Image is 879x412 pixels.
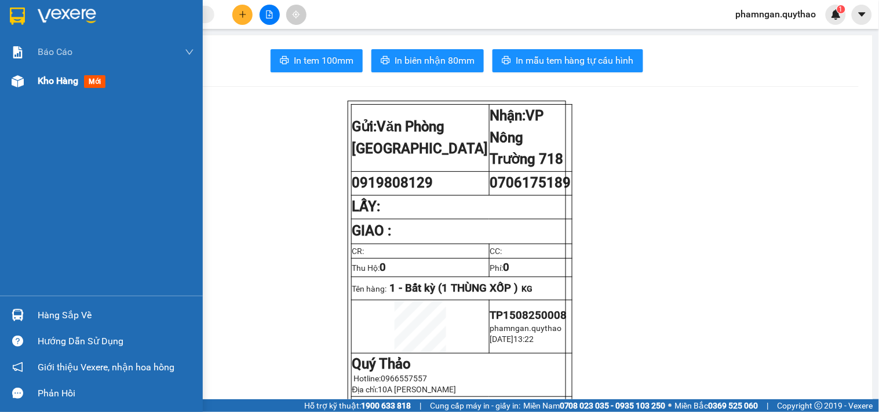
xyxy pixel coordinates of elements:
[351,396,572,411] td: Phát triển bởi [DOMAIN_NAME]
[489,258,572,277] td: Phí:
[504,261,510,274] span: 0
[669,403,672,408] span: ⚪️
[523,399,666,412] span: Miền Nam
[352,282,571,295] p: Tên hàng:
[280,56,289,67] span: printer
[38,360,174,374] span: Giới thiệu Vexere, nhận hoa hồng
[9,61,129,75] div: 50.000
[352,198,381,215] strong: LẤY:
[352,223,392,239] strong: GIAO :
[395,53,475,68] span: In biên nhận 80mm
[767,399,769,412] span: |
[361,401,411,410] strong: 1900 633 818
[185,47,194,57] span: down
[292,10,300,19] span: aim
[84,75,105,88] span: mới
[38,75,78,86] span: Kho hàng
[378,385,457,394] span: 10A [PERSON_NAME]
[490,309,567,322] span: TP1508250008
[351,258,489,277] td: Thu Hộ:
[490,334,514,344] span: [DATE]
[304,399,411,412] span: Hỗ trợ kỹ thuật:
[10,10,127,38] div: Văn Phòng [GEOGRAPHIC_DATA]
[352,119,488,157] strong: Gửi:
[294,53,353,68] span: In tem 100mm
[354,374,428,383] span: Hotline:
[12,336,23,347] span: question-circle
[371,49,484,72] button: printerIn biên nhận 80mm
[12,46,24,58] img: solution-icon
[837,5,845,13] sup: 1
[380,261,386,274] span: 0
[522,284,533,293] span: KG
[857,9,867,20] span: caret-down
[727,7,826,21] span: phamngan.quythao
[9,62,27,74] span: CR :
[815,402,823,410] span: copyright
[352,356,411,372] strong: Quý Thảo
[831,9,841,20] img: icon-new-feature
[352,385,457,394] span: Địa chỉ:
[420,399,421,412] span: |
[10,38,127,54] div: 0919808129
[239,10,247,19] span: plus
[490,108,564,167] strong: Nhận:
[493,49,643,72] button: printerIn mẫu tem hàng tự cấu hình
[12,75,24,87] img: warehouse-icon
[136,11,163,23] span: Nhận:
[430,399,520,412] span: Cung cấp máy in - giấy in:
[390,282,519,295] span: 1 - Bất kỳ (1 THÙNG XỐP )
[265,10,273,19] span: file-add
[709,401,758,410] strong: 0369 525 060
[351,244,489,258] td: CR:
[164,80,180,97] span: SL
[490,108,564,167] span: VP Nông Trường 718
[352,175,433,191] span: 0919808129
[490,323,562,333] span: phamngan.quythao
[136,10,217,38] div: VP Nông Trường 718
[12,388,23,399] span: message
[12,362,23,373] span: notification
[381,374,428,383] span: 0966557557
[260,5,280,25] button: file-add
[232,5,253,25] button: plus
[852,5,872,25] button: caret-down
[839,5,843,13] span: 1
[516,53,634,68] span: In mẫu tem hàng tự cấu hình
[489,244,572,258] td: CC:
[286,5,307,25] button: aim
[502,56,511,67] span: printer
[490,175,571,191] span: 0706175189
[675,399,758,412] span: Miền Bắc
[352,119,488,157] span: Văn Phòng [GEOGRAPHIC_DATA]
[10,8,25,25] img: logo-vxr
[38,307,194,324] div: Hàng sắp về
[12,309,24,321] img: warehouse-icon
[136,38,217,54] div: 0706175189
[271,49,363,72] button: printerIn tem 100mm
[38,385,194,402] div: Phản hồi
[10,82,217,96] div: Tên hàng: 1 THÙNG XỐP ( : 1 )
[10,11,28,23] span: Gửi:
[514,334,534,344] span: 13:22
[38,45,72,59] span: Báo cáo
[381,56,390,67] span: printer
[560,401,666,410] strong: 0708 023 035 - 0935 103 250
[38,333,194,350] div: Hướng dẫn sử dụng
